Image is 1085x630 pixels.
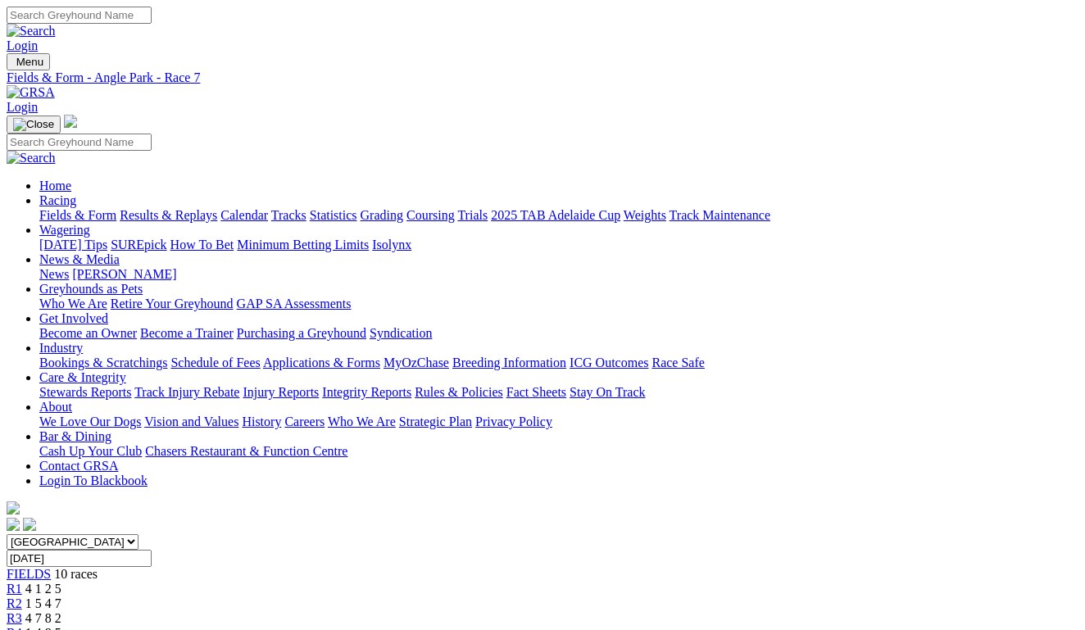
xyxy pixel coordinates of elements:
[570,356,648,369] a: ICG Outcomes
[39,459,118,473] a: Contact GRSA
[39,415,141,428] a: We Love Our Dogs
[39,400,72,414] a: About
[7,70,1078,85] a: Fields & Form - Angle Park - Race 7
[570,385,645,399] a: Stay On Track
[506,385,566,399] a: Fact Sheets
[7,134,152,151] input: Search
[651,356,704,369] a: Race Safe
[23,518,36,531] img: twitter.svg
[220,208,268,222] a: Calendar
[39,208,116,222] a: Fields & Form
[16,56,43,68] span: Menu
[452,356,566,369] a: Breeding Information
[25,596,61,610] span: 1 5 4 7
[370,326,432,340] a: Syndication
[284,415,325,428] a: Careers
[144,415,238,428] a: Vision and Values
[7,518,20,531] img: facebook.svg
[7,39,38,52] a: Login
[13,118,54,131] img: Close
[491,208,620,222] a: 2025 TAB Adelaide Cup
[39,297,1078,311] div: Greyhounds as Pets
[372,238,411,252] a: Isolynx
[384,356,449,369] a: MyOzChase
[25,582,61,596] span: 4 1 2 5
[39,179,71,193] a: Home
[64,115,77,128] img: logo-grsa-white.png
[39,444,142,458] a: Cash Up Your Club
[39,385,131,399] a: Stewards Reports
[39,193,76,207] a: Racing
[271,208,306,222] a: Tracks
[7,611,22,625] a: R3
[39,370,126,384] a: Care & Integrity
[170,356,260,369] a: Schedule of Fees
[39,311,108,325] a: Get Involved
[170,238,234,252] a: How To Bet
[7,85,55,100] img: GRSA
[7,53,50,70] button: Toggle navigation
[310,208,357,222] a: Statistics
[7,151,56,165] img: Search
[145,444,347,458] a: Chasers Restaurant & Function Centre
[242,415,281,428] a: History
[7,582,22,596] a: R1
[39,238,107,252] a: [DATE] Tips
[39,326,1078,341] div: Get Involved
[243,385,319,399] a: Injury Reports
[120,208,217,222] a: Results & Replays
[39,326,137,340] a: Become an Owner
[140,326,234,340] a: Become a Trainer
[54,567,98,581] span: 10 races
[263,356,380,369] a: Applications & Forms
[39,356,1078,370] div: Industry
[39,385,1078,400] div: Care & Integrity
[72,267,176,281] a: [PERSON_NAME]
[7,116,61,134] button: Toggle navigation
[624,208,666,222] a: Weights
[415,385,503,399] a: Rules & Policies
[39,297,107,310] a: Who We Are
[7,24,56,39] img: Search
[39,223,90,237] a: Wagering
[39,429,111,443] a: Bar & Dining
[475,415,552,428] a: Privacy Policy
[322,385,411,399] a: Integrity Reports
[111,297,234,310] a: Retire Your Greyhound
[7,501,20,514] img: logo-grsa-white.png
[237,297,352,310] a: GAP SA Assessments
[111,238,166,252] a: SUREpick
[399,415,472,428] a: Strategic Plan
[25,611,61,625] span: 4 7 8 2
[406,208,455,222] a: Coursing
[670,208,770,222] a: Track Maintenance
[134,385,239,399] a: Track Injury Rebate
[237,326,366,340] a: Purchasing a Greyhound
[7,596,22,610] a: R2
[237,238,369,252] a: Minimum Betting Limits
[39,208,1078,223] div: Racing
[39,356,167,369] a: Bookings & Scratchings
[39,267,1078,282] div: News & Media
[39,252,120,266] a: News & Media
[39,282,143,296] a: Greyhounds as Pets
[361,208,403,222] a: Grading
[7,100,38,114] a: Login
[39,267,69,281] a: News
[39,415,1078,429] div: About
[39,474,148,487] a: Login To Blackbook
[39,238,1078,252] div: Wagering
[7,550,152,567] input: Select date
[328,415,396,428] a: Who We Are
[7,567,51,581] a: FIELDS
[7,7,152,24] input: Search
[39,444,1078,459] div: Bar & Dining
[457,208,488,222] a: Trials
[39,341,83,355] a: Industry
